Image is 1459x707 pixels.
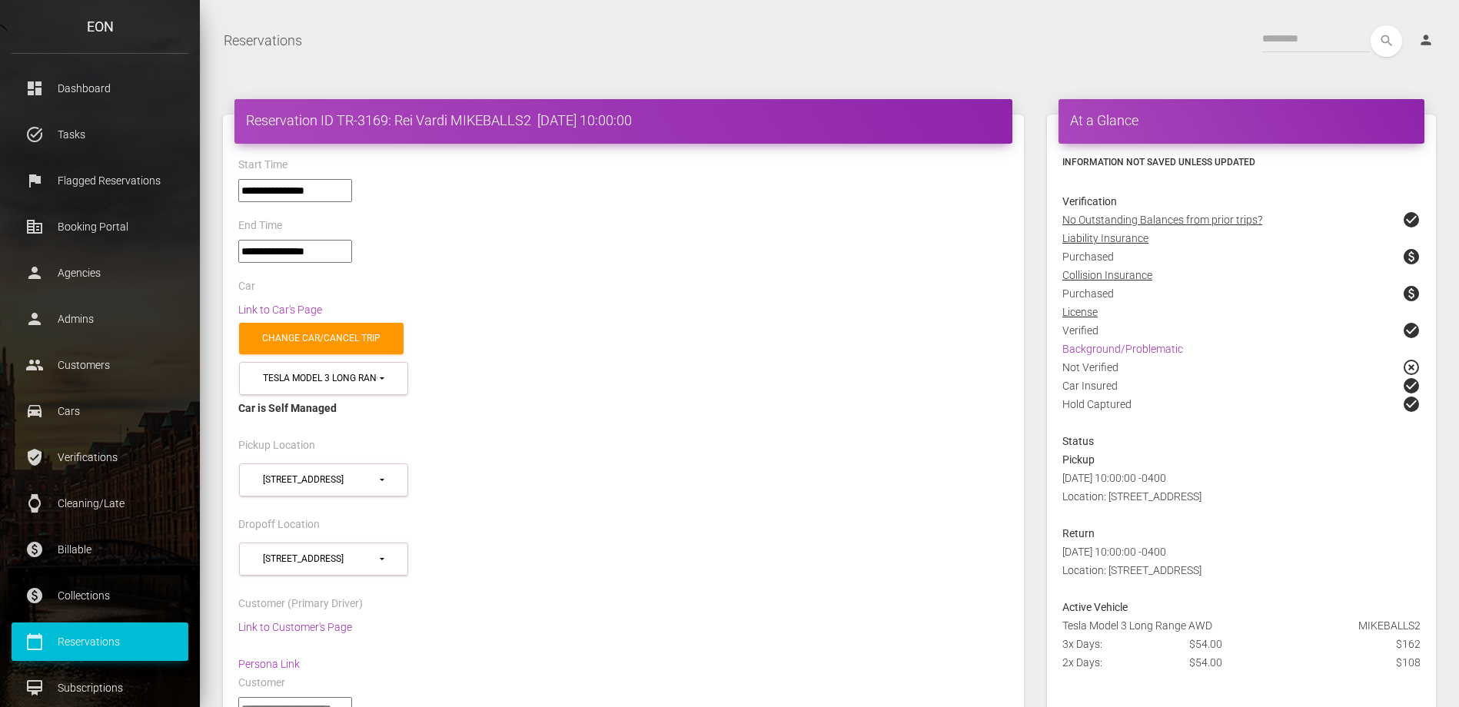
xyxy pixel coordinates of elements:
div: [STREET_ADDRESS] [263,473,377,486]
strong: Verification [1062,195,1117,207]
strong: Return [1062,527,1095,539]
span: $162 [1396,635,1421,653]
a: Background/Problematic [1062,343,1183,355]
p: Collections [23,584,177,607]
p: Verifications [23,446,177,469]
p: Dashboard [23,77,177,100]
a: verified_user Verifications [12,438,188,476]
div: $54.00 [1178,653,1304,672]
i: person [1418,32,1434,48]
a: people Customers [12,346,188,384]
a: paid Collections [12,576,188,615]
div: Purchased [1051,284,1432,303]
strong: Status [1062,435,1094,447]
u: Collision Insurance [1062,269,1152,281]
p: Cars [23,400,177,423]
a: Persona Link [238,658,300,670]
a: corporate_fare Booking Portal [12,207,188,246]
div: 2x Days: [1051,653,1178,672]
span: MIKEBALLS2 [1358,616,1421,635]
label: Customer [238,675,285,691]
a: calendar_today Reservations [12,622,188,661]
a: person [1407,25,1447,56]
a: Link to Car's Page [238,304,322,316]
div: Car Insured [1051,377,1432,395]
span: check_circle [1402,321,1421,340]
button: search [1371,25,1402,57]
a: drive_eta Cars [12,392,188,430]
a: person Admins [12,300,188,338]
span: highlight_off [1402,358,1421,377]
a: paid Billable [12,530,188,569]
a: flag Flagged Reservations [12,161,188,200]
p: Admins [23,307,177,330]
a: Change car/cancel trip [239,323,404,354]
h6: Information not saved unless updated [1062,155,1421,169]
div: 3x Days: [1051,635,1178,653]
div: Not Verified [1051,358,1432,377]
div: Tesla Model 3 Long Range AWD (MIKEBALLS2 in 07302) [263,372,377,385]
div: Car is Self Managed [238,399,1009,417]
span: [DATE] 10:00:00 -0400 Location: [STREET_ADDRESS] [1062,546,1201,576]
button: Tesla Model 3 Long Range AWD (MIKEBALLS2 in 07302) [239,362,408,395]
label: Dropoff Location [238,517,320,533]
u: License [1062,306,1098,318]
label: Pickup Location [238,438,315,453]
p: Booking Portal [23,215,177,238]
div: Purchased [1051,247,1432,266]
a: Link to Customer's Page [238,621,352,633]
span: check_circle [1402,211,1421,229]
strong: Pickup [1062,453,1095,466]
label: End Time [238,218,282,234]
button: 127 Montgomert St (07302) [239,463,408,496]
span: $108 [1396,653,1421,672]
span: check_circle [1402,377,1421,395]
p: Customers [23,353,177,377]
label: Customer (Primary Driver) [238,596,363,612]
label: Car [238,279,255,294]
a: card_membership Subscriptions [12,669,188,707]
p: Reservations [23,630,177,653]
div: [STREET_ADDRESS] [263,553,377,566]
u: No Outstanding Balances from prior trips? [1062,214,1262,226]
h4: Reservation ID TR-3169: Rei Vardi MIKEBALLS2 [DATE] 10:00:00 [246,111,1001,130]
p: Billable [23,538,177,561]
p: Agencies [23,261,177,284]
div: $54.00 [1178,635,1304,653]
label: Start Time [238,158,287,173]
a: dashboard Dashboard [12,69,188,108]
p: Flagged Reservations [23,169,177,192]
div: Hold Captured [1051,395,1432,432]
a: Reservations [224,22,302,60]
a: task_alt Tasks [12,115,188,154]
button: 127 Montgomert St (07302) [239,543,408,576]
span: paid [1402,284,1421,303]
span: [DATE] 10:00:00 -0400 Location: [STREET_ADDRESS] [1062,472,1201,503]
p: Subscriptions [23,676,177,699]
span: paid [1402,247,1421,266]
u: Liability Insurance [1062,232,1148,244]
p: Tasks [23,123,177,146]
div: Tesla Model 3 Long Range AWD [1051,616,1432,635]
strong: Active Vehicle [1062,601,1128,613]
h4: At a Glance [1070,111,1413,130]
a: person Agencies [12,254,188,292]
a: watch Cleaning/Late [12,484,188,523]
p: Cleaning/Late [23,492,177,515]
div: Verified [1051,321,1432,340]
span: check_circle [1402,395,1421,413]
